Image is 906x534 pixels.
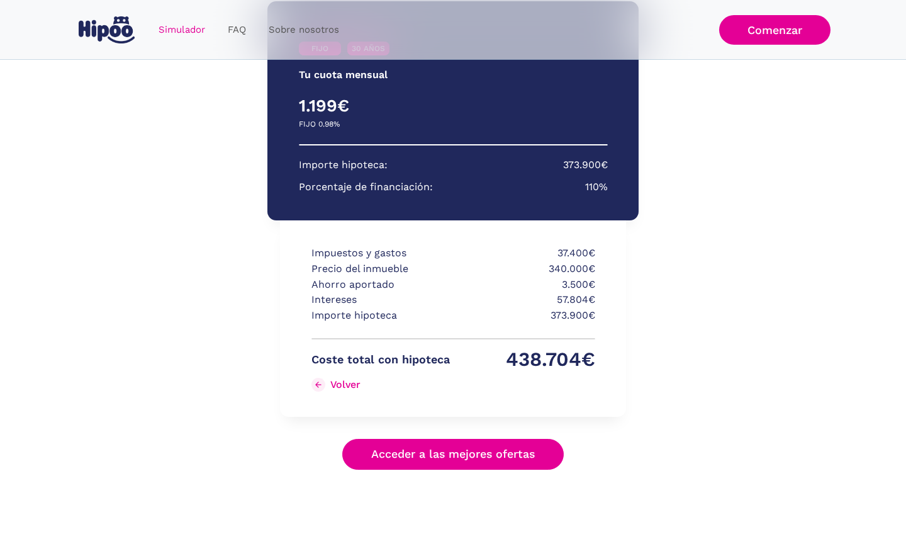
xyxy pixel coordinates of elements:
[719,15,830,45] a: Comenzar
[311,246,450,261] p: Impuestos y gastos
[311,352,450,368] p: Coste total con hipoteca
[299,157,388,173] p: Importe hipoteca:
[330,378,361,390] div: Volver
[457,261,595,277] p: 340.000€
[311,375,450,395] a: Volver
[311,308,450,324] p: Importe hipoteca
[457,277,595,293] p: 3.500€
[311,261,450,277] p: Precio del inmueble
[299,67,388,83] p: Tu cuota mensual
[457,352,595,368] p: 438.704€
[457,292,595,308] p: 57.804€
[563,157,608,173] p: 373.900€
[299,116,340,132] p: FIJO 0.98%
[299,95,454,116] h4: 1.199€
[299,179,433,195] p: Porcentaje de financiación:
[257,18,350,42] a: Sobre nosotros
[457,308,595,324] p: 373.900€
[311,277,450,293] p: Ahorro aportado
[216,18,257,42] a: FAQ
[147,18,216,42] a: Simulador
[311,292,450,308] p: Intereses
[75,11,137,48] a: home
[585,179,608,195] p: 110%
[342,439,564,470] a: Acceder a las mejores ofertas
[457,246,595,261] p: 37.400€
